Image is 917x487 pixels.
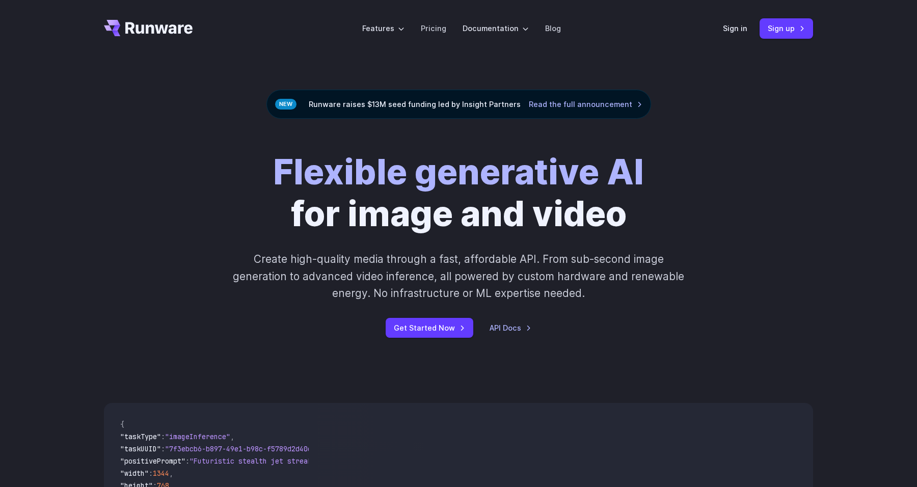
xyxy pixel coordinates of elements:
a: Sign in [723,22,747,34]
a: API Docs [490,322,531,334]
span: "positivePrompt" [120,456,185,466]
span: , [169,469,173,478]
span: : [149,469,153,478]
a: Blog [545,22,561,34]
strong: Flexible generative AI [273,151,644,193]
label: Documentation [463,22,529,34]
span: , [230,432,234,441]
span: : [161,444,165,453]
label: Features [362,22,404,34]
a: Go to / [104,20,193,36]
span: { [120,420,124,429]
a: Sign up [760,18,813,38]
h1: for image and video [273,151,644,234]
span: "taskUUID" [120,444,161,453]
span: "7f3ebcb6-b897-49e1-b98c-f5789d2d40d7" [165,444,320,453]
span: "width" [120,469,149,478]
p: Create high-quality media through a fast, affordable API. From sub-second image generation to adv... [232,251,686,302]
a: Read the full announcement [529,98,642,110]
span: "Futuristic stealth jet streaking through a neon-lit cityscape with glowing purple exhaust" [190,456,560,466]
span: "taskType" [120,432,161,441]
span: : [161,432,165,441]
span: "imageInference" [165,432,230,441]
a: Get Started Now [386,318,473,338]
div: Runware raises $13M seed funding led by Insight Partners [266,90,651,119]
span: 1344 [153,469,169,478]
span: : [185,456,190,466]
a: Pricing [421,22,446,34]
